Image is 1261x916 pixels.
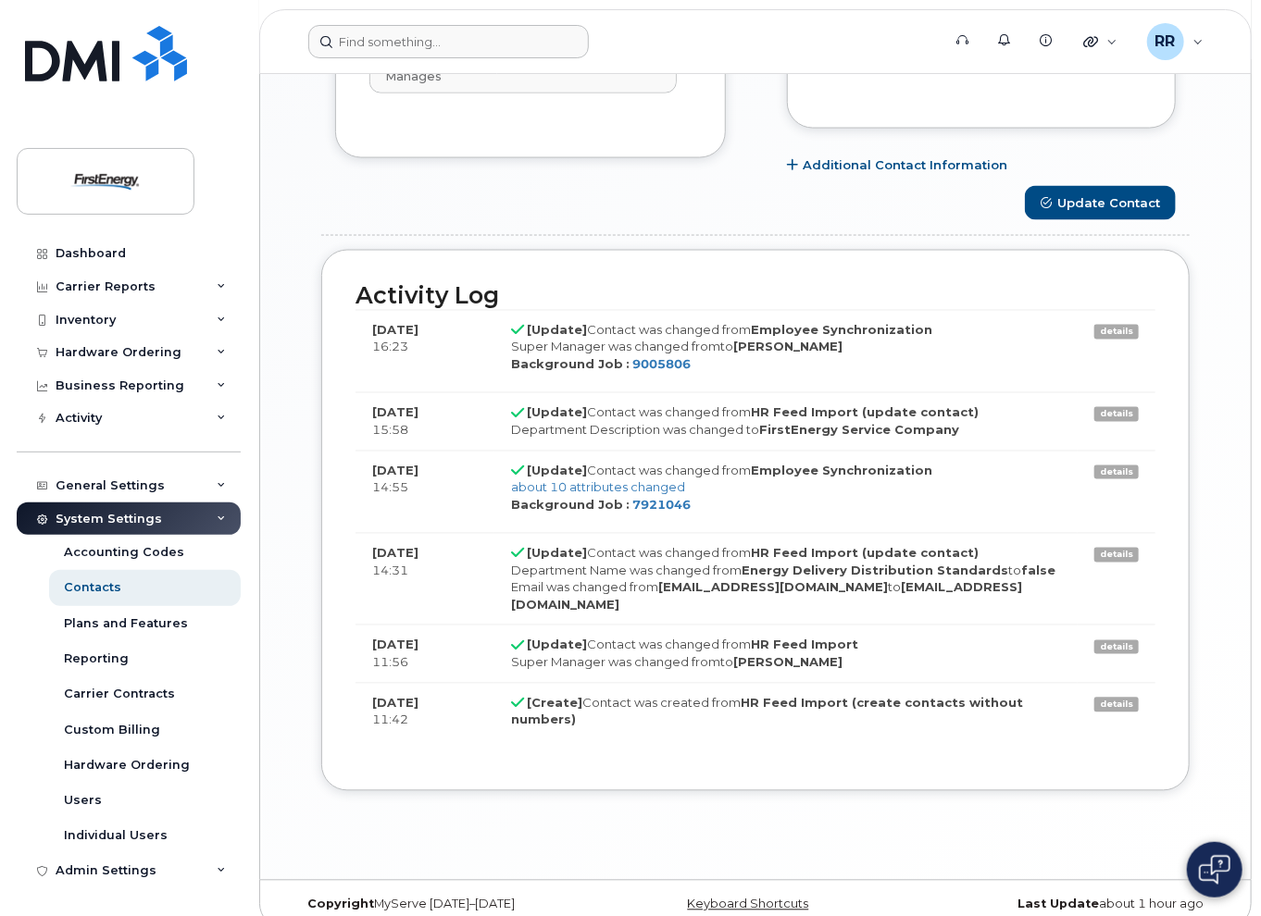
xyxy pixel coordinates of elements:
strong: : [626,498,630,513]
strong: [DATE] [372,637,418,652]
h2: Activity Log [356,284,1155,310]
a: details [1094,548,1139,563]
strong: [Update] [527,637,587,652]
a: Keyboard Shortcuts [687,897,808,911]
div: Department Name was changed from to Email was changed from to [511,563,1061,614]
td: Contact was created from [494,683,1078,740]
div: MyServe [DATE]–[DATE] [293,897,602,912]
strong: [DATE] [372,405,418,420]
img: Open chat [1199,855,1230,885]
a: details [1094,407,1139,422]
strong: [Update] [527,464,587,478]
td: Contact was changed from [494,310,1078,393]
div: Super Manager was changed from to [511,654,1061,672]
strong: [DATE] [372,464,418,478]
strong: HR Feed Import [751,637,858,652]
td: Contact was changed from [494,392,1078,450]
span: 14:31 [372,563,408,578]
a: 9005806 [632,357,691,372]
div: Quicklinks [1070,23,1130,60]
span: 11:56 [372,655,408,670]
strong: [DATE] [372,696,418,711]
a: about 10 attributes changed [511,480,685,495]
strong: HR Feed Import (update contact) [751,405,979,420]
strong: [Create] [527,696,582,711]
strong: Energy Delivery Distribution Standards [742,563,1008,578]
div: Department Description was changed to [511,422,1061,439]
a: details [1094,640,1139,655]
strong: FirstEnergy Service Company [759,423,959,438]
td: Contact was changed from [494,451,1078,534]
strong: [PERSON_NAME] [733,340,843,354]
strong: [PERSON_NAME] [733,655,843,670]
div: Super Manager was changed from to [511,339,1061,356]
input: Find something... [308,25,589,58]
strong: [Update] [527,323,587,338]
strong: Employee Synchronization [751,464,932,478]
td: Contact was changed from [494,625,1078,682]
strong: [DATE] [372,323,418,338]
strong: : [626,357,630,372]
a: details [1094,698,1139,712]
strong: Copyright [307,897,374,911]
strong: HR Feed Import (update contact) [751,546,979,561]
strong: [EMAIL_ADDRESS][DOMAIN_NAME] [658,580,888,595]
a: 7921046 [632,498,691,513]
span: 16:23 [372,340,408,354]
strong: [DATE] [372,546,418,561]
strong: Employee Synchronization [751,323,932,338]
strong: [Update] [527,546,587,561]
span: 11:42 [372,712,408,727]
a: details [1094,325,1139,340]
a: Additional Contact Information [787,156,1007,174]
span: RR [1155,31,1176,53]
span: 15:58 [372,423,408,438]
strong: false [1021,563,1055,578]
div: about 1 hour ago [909,897,1217,912]
strong: Background Job [511,498,623,513]
button: Update Contact [1025,186,1176,220]
td: Contact was changed from [494,533,1078,625]
strong: [EMAIL_ADDRESS][DOMAIN_NAME] [511,580,1022,613]
strong: Background Job [511,357,623,372]
a: details [1094,465,1139,480]
strong: [Update] [527,405,587,420]
div: Ryan Roman [1134,23,1217,60]
strong: HR Feed Import (create contacts without numbers) [511,696,1023,728]
span: 14:55 [372,480,408,495]
strong: Last Update [1018,897,1099,911]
